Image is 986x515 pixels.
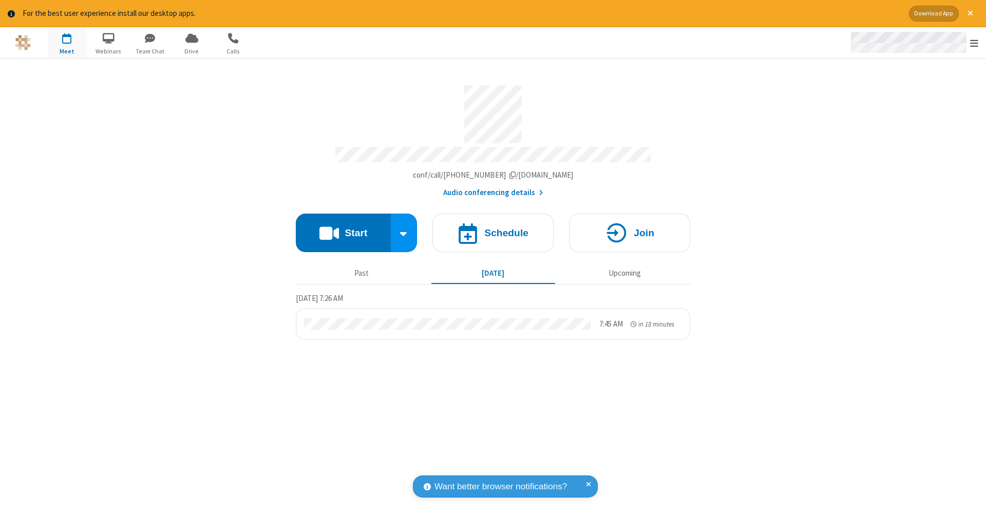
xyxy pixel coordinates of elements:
button: [DATE] [431,264,555,283]
div: For the best user experience install our desktop apps. [23,8,901,20]
section: Account details [296,78,690,198]
div: Start conference options [391,214,418,252]
span: Want better browser notifications? [434,480,567,493]
button: Download App [909,6,959,22]
span: Team Chat [131,47,169,56]
span: Calls [214,47,253,56]
button: Close alert [962,6,978,22]
img: QA Selenium DO NOT DELETE OR CHANGE [15,35,31,50]
button: Start [296,214,391,252]
button: Copy my meeting room linkCopy my meeting room link [413,169,574,181]
span: Webinars [89,47,128,56]
button: Past [300,264,424,283]
span: in 18 minutes [638,320,674,329]
span: Drive [173,47,211,56]
button: Join [569,214,690,252]
span: Meet [48,47,86,56]
div: Open menu [841,27,986,58]
button: Logo [4,27,42,58]
span: Copy my meeting room link [413,170,574,180]
h4: Schedule [484,228,528,238]
span: [DATE] 7:26 AM [296,293,343,303]
h4: Start [345,228,367,238]
button: Audio conferencing details [443,187,543,199]
div: 7:45 AM [599,318,623,330]
button: Upcoming [563,264,687,283]
button: Schedule [432,214,554,252]
h4: Join [634,228,654,238]
section: Today's Meetings [296,292,690,340]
